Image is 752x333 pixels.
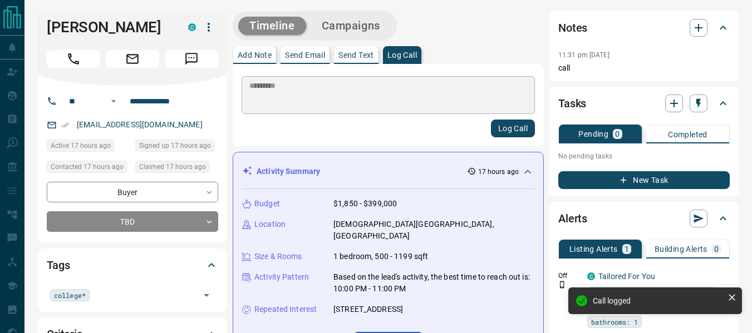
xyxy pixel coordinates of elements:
p: Building Alerts [655,245,707,253]
a: Tailored For You [598,272,655,281]
div: Mon Aug 11 2025 [135,161,218,176]
h1: [PERSON_NAME] [47,18,171,36]
button: Campaigns [311,17,391,35]
a: [EMAIL_ADDRESS][DOMAIN_NAME] [77,120,203,129]
button: Open [107,95,120,108]
button: Timeline [238,17,306,35]
p: Budget [254,198,280,210]
p: Location [254,218,286,230]
p: 17 hours ago [478,167,519,177]
p: Pending [578,130,608,138]
p: Based on the lead's activity, the best time to reach out is: 10:00 PM - 11:00 PM [333,271,534,295]
span: Call [47,50,100,68]
p: 1 bedroom, 500 - 1199 sqft [333,251,428,262]
span: Signed up 17 hours ago [139,140,211,151]
p: 1 [625,245,629,253]
p: Completed [668,131,707,138]
p: 0 [615,130,620,138]
div: Tasks [558,90,730,117]
div: condos.ca [188,23,196,31]
span: Claimed 17 hours ago [139,161,206,172]
div: Notes [558,14,730,41]
h2: Tasks [558,95,586,112]
div: Activity Summary17 hours ago [242,161,534,182]
h2: Notes [558,19,587,37]
span: college* [54,290,86,301]
div: Mon Aug 11 2025 [47,140,130,155]
div: Buyer [47,182,218,202]
div: Mon Aug 11 2025 [47,161,130,176]
span: Message [165,50,218,68]
div: Mon Aug 11 2025 [135,140,218,155]
p: 0 [714,245,719,253]
p: [DEMOGRAPHIC_DATA][GEOGRAPHIC_DATA], [GEOGRAPHIC_DATA] [333,218,534,242]
p: Repeated Interest [254,304,317,315]
p: Listing Alerts [569,245,618,253]
svg: Push Notification Only [558,281,566,289]
h2: Tags [47,256,70,274]
div: Tags [47,252,218,279]
div: condos.ca [587,272,595,280]
p: [STREET_ADDRESS] [333,304,403,315]
p: Send Email [285,51,325,59]
button: New Task [558,171,730,189]
div: Call logged [593,296,723,305]
p: Size & Rooms [254,251,302,262]
p: $1,850 - $399,000 [333,198,397,210]
p: call [558,62,730,74]
div: Alerts [558,205,730,232]
h2: Alerts [558,210,587,227]
span: Active 17 hours ago [51,140,111,151]
p: 11:31 pm [DATE] [558,51,610,59]
p: Log Call [387,51,417,59]
p: Activity Summary [257,166,320,177]
svg: Email Verified [61,121,69,129]
button: Log Call [491,120,535,137]
span: Email [106,50,159,68]
p: No pending tasks [558,148,730,165]
button: Open [199,287,214,303]
p: Off [558,271,581,281]
p: Send Text [338,51,374,59]
p: Add Note [238,51,272,59]
span: Contacted 17 hours ago [51,161,124,172]
p: Activity Pattern [254,271,309,283]
div: TBD [47,211,218,232]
